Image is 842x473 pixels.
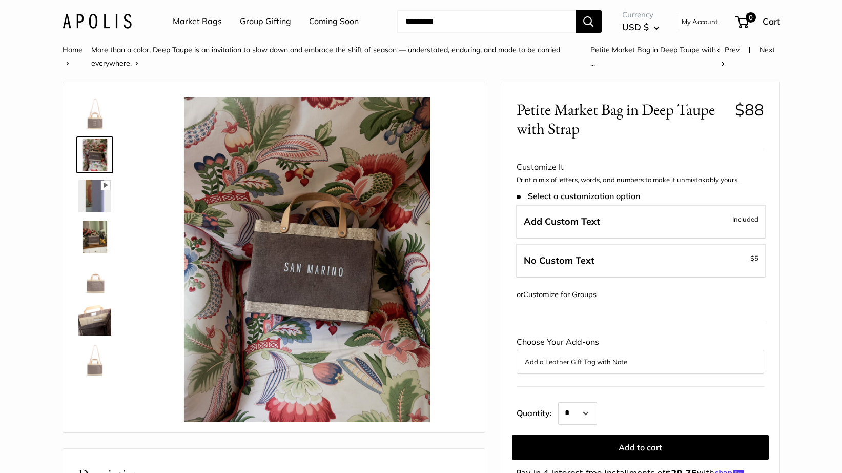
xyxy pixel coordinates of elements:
[78,303,111,336] img: Petite Market Bag in Deep Taupe with Strap
[745,12,755,23] span: 0
[63,43,717,70] nav: Breadcrumb
[682,15,718,28] a: My Account
[512,435,769,460] button: Add to cart
[622,8,660,22] span: Currency
[76,260,113,297] a: Petite Market Bag in Deep Taupe with Strap
[309,14,359,29] a: Coming Soon
[78,344,111,377] img: Petite Market Bag in Deep Taupe with Strap
[76,136,113,173] a: Petite Market Bag in Deep Taupe with Strap
[78,262,111,294] img: Petite Market Bag in Deep Taupe with Strap
[145,97,469,422] img: Petite Market Bag in Deep Taupe with Strap
[576,10,602,33] button: Search
[517,160,764,175] div: Customize It
[590,45,716,68] span: Petite Market Bag in Deep Taupe with ...
[524,215,600,227] span: Add Custom Text
[517,399,558,425] label: Quantity:
[517,288,597,302] div: or
[517,334,764,373] div: Choose Your Add-ons
[78,180,111,212] img: Petite Market Bag in Deep Taupe with Strap
[735,100,764,120] span: $88
[524,254,594,266] span: No Custom Text
[76,301,113,338] a: Petite Market Bag in Deep Taupe with Strap
[76,95,113,132] a: Petite Market Bag in Deep Taupe with Strap
[78,97,111,130] img: Petite Market Bag in Deep Taupe with Strap
[63,14,132,29] img: Apolis
[763,16,780,27] span: Cart
[76,178,113,214] a: Petite Market Bag in Deep Taupe with Strap
[750,254,758,262] span: $5
[76,342,113,379] a: Petite Market Bag in Deep Taupe with Strap
[91,45,560,68] a: More than a color, Deep Taupe is an invitation to slow down and embrace the shift of season — und...
[173,14,222,29] a: Market Bags
[63,45,83,54] a: Home
[622,19,660,35] button: USD $
[517,191,640,201] span: Select a customization option
[517,175,764,185] p: Print a mix of letters, words, and numbers to make it unmistakably yours.
[240,14,291,29] a: Group Gifting
[525,356,756,368] button: Add a Leather Gift Tag with Note
[747,252,758,264] span: -
[78,139,111,171] img: Petite Market Bag in Deep Taupe with Strap
[516,244,766,278] label: Leave Blank
[732,213,758,225] span: Included
[397,10,576,33] input: Search...
[717,45,740,54] a: Prev
[523,290,597,299] a: Customize for Groups
[517,100,727,138] span: Petite Market Bag in Deep Taupe with Strap
[76,219,113,255] a: Petite Market Bag in Deep Taupe with Strap
[622,22,649,32] span: USD $
[78,221,111,253] img: Petite Market Bag in Deep Taupe with Strap
[516,205,766,239] label: Add Custom Text
[736,13,780,30] a: 0 Cart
